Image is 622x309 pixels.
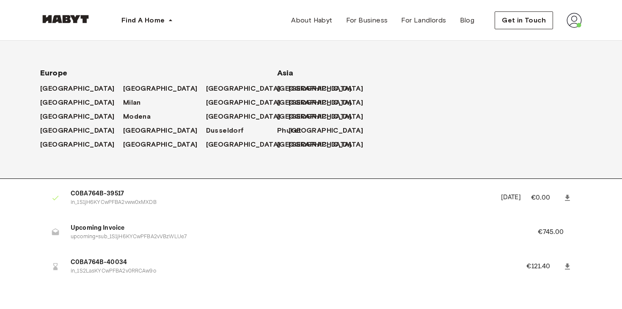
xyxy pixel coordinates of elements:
[291,15,332,25] span: About Habyt
[40,111,115,122] span: [GEOGRAPHIC_DATA]
[71,267,506,276] p: in_1S2LasKYCwPFBA2v0RRCAw9o
[346,15,388,25] span: For Business
[206,139,289,150] a: [GEOGRAPHIC_DATA]
[501,193,521,203] p: [DATE]
[123,139,198,150] span: [GEOGRAPHIC_DATA]
[284,12,339,29] a: About Habyt
[289,84,372,94] a: [GEOGRAPHIC_DATA]
[277,68,345,78] span: Asia
[40,125,123,136] a: [GEOGRAPHIC_DATA]
[339,12,395,29] a: For Business
[206,97,281,108] span: [GEOGRAPHIC_DATA]
[40,84,123,94] a: [GEOGRAPHIC_DATA]
[531,193,561,203] p: €0.00
[123,84,198,94] span: [GEOGRAPHIC_DATA]
[277,125,301,136] span: Phuket
[289,139,372,150] a: [GEOGRAPHIC_DATA]
[206,97,289,108] a: [GEOGRAPHIC_DATA]
[502,15,546,25] span: Get in Touch
[277,111,360,122] a: [GEOGRAPHIC_DATA]
[538,227,575,237] p: €745.00
[526,262,561,272] p: €121.40
[40,97,123,108] a: [GEOGRAPHIC_DATA]
[71,223,517,233] span: Upcoming Invoice
[206,84,289,94] a: [GEOGRAPHIC_DATA]
[289,97,372,108] a: [GEOGRAPHIC_DATA]
[40,139,123,150] a: [GEOGRAPHIC_DATA]
[277,97,360,108] a: [GEOGRAPHIC_DATA]
[289,125,363,136] span: [GEOGRAPHIC_DATA]
[277,125,310,136] a: Phuket
[71,258,506,267] span: C0BA764B-40034
[123,111,151,122] span: Modena
[123,125,206,136] a: [GEOGRAPHIC_DATA]
[121,15,165,25] span: Find A Home
[71,199,491,207] p: in_1S1jH6KYCwPFBA2vww0xMXDB
[40,68,250,78] span: Europe
[289,125,372,136] a: [GEOGRAPHIC_DATA]
[277,111,352,122] span: [GEOGRAPHIC_DATA]
[206,111,281,122] span: [GEOGRAPHIC_DATA]
[277,84,360,94] a: [GEOGRAPHIC_DATA]
[277,97,352,108] span: [GEOGRAPHIC_DATA]
[123,84,206,94] a: [GEOGRAPHIC_DATA]
[123,139,206,150] a: [GEOGRAPHIC_DATA]
[40,111,123,122] a: [GEOGRAPHIC_DATA]
[453,12,482,29] a: Blog
[40,139,115,150] span: [GEOGRAPHIC_DATA]
[40,125,115,136] span: [GEOGRAPHIC_DATA]
[394,12,453,29] a: For Landlords
[115,12,180,29] button: Find A Home
[289,111,372,122] a: [GEOGRAPHIC_DATA]
[71,189,491,199] span: C0BA764B-39517
[71,233,517,241] p: upcoming+sub_1S1jH6KYCwPFBA2vVBzWLUe7
[206,139,281,150] span: [GEOGRAPHIC_DATA]
[277,139,360,150] a: [GEOGRAPHIC_DATA]
[567,13,582,28] img: avatar
[495,11,553,29] button: Get in Touch
[277,84,352,94] span: [GEOGRAPHIC_DATA]
[206,111,289,122] a: [GEOGRAPHIC_DATA]
[123,97,149,108] a: Milan
[277,139,352,150] span: [GEOGRAPHIC_DATA]
[206,84,281,94] span: [GEOGRAPHIC_DATA]
[40,15,91,23] img: Habyt
[401,15,446,25] span: For Landlords
[206,125,253,136] a: Dusseldorf
[123,97,141,108] span: Milan
[123,111,159,122] a: Modena
[460,15,475,25] span: Blog
[40,84,115,94] span: [GEOGRAPHIC_DATA]
[206,125,244,136] span: Dusseldorf
[40,97,115,108] span: [GEOGRAPHIC_DATA]
[123,125,198,136] span: [GEOGRAPHIC_DATA]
